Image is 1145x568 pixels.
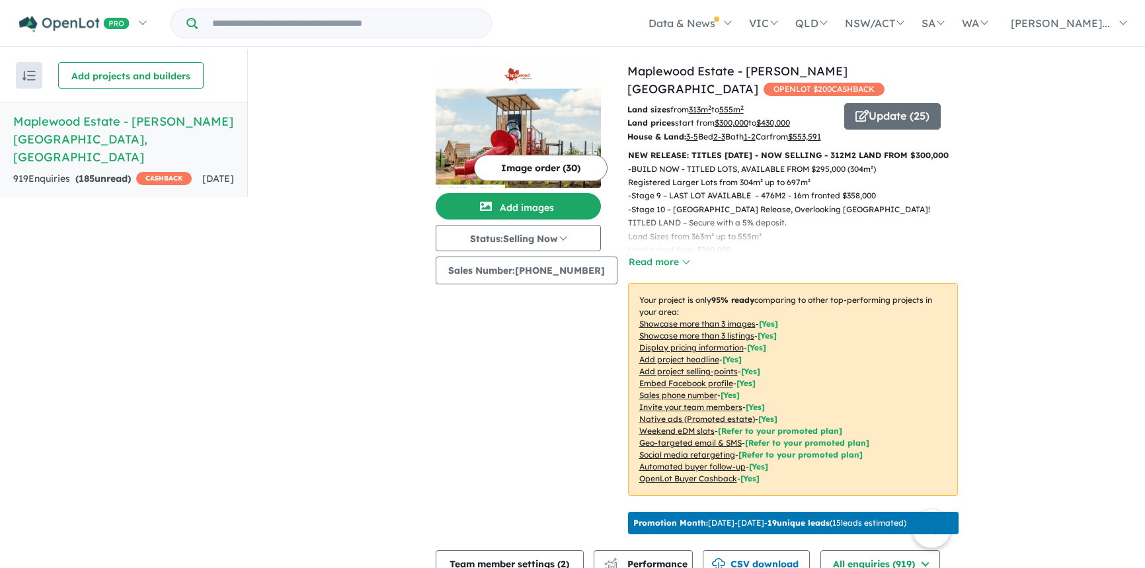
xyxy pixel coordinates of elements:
span: [Refer to your promoted plan] [745,438,869,448]
span: [ Yes ] [758,331,777,341]
u: OpenLot Buyer Cashback [639,473,737,483]
span: [ Yes ] [747,343,766,352]
u: Weekend eDM slots [639,426,715,436]
u: Add project selling-points [639,366,738,376]
span: CASHBACK [136,172,192,185]
u: Display pricing information [639,343,744,352]
span: [ Yes ] [723,354,742,364]
span: to [711,104,744,114]
button: Image order (30) [474,155,608,181]
p: - BUILD NOW - TITLED LOTS, AVAILABLE FROM $295,000 (304m²) Registered Larger Lots from 304m² up t... [628,163,968,190]
b: Promotion Month: [633,518,708,528]
u: Social media retargeting [639,450,735,460]
button: Sales Number:[PHONE_NUMBER] [436,257,617,284]
b: House & Land: [627,132,686,142]
sup: 2 [708,104,711,111]
u: Showcase more than 3 listings [639,331,754,341]
span: 185 [79,173,95,184]
u: 3-5 [686,132,698,142]
u: $ 430,000 [756,118,790,128]
u: Sales phone number [639,390,717,400]
button: Add images [436,193,601,220]
img: line-chart.svg [604,558,616,565]
b: Land prices [627,118,675,128]
p: - Stage 10 – [GEOGRAPHIC_DATA] Release, Overlooking [GEOGRAPHIC_DATA]! TITLED LAND – Secure with ... [628,203,968,270]
img: Maplewood Estate - Melton South Logo [441,67,596,83]
span: [Refer to your promoted plan] [738,450,863,460]
span: [ Yes ] [746,402,765,412]
p: NEW RELEASE: TITLES [DATE] - NOW SELLING - 312M2 LAND FROM $300,000 [628,149,958,162]
p: from [627,103,834,116]
p: Bed Bath Car from [627,130,834,143]
u: Showcase more than 3 images [639,319,756,329]
u: Native ads (Promoted estate) [639,414,755,424]
p: start from [627,116,834,130]
img: Maplewood Estate - Melton South [436,89,601,188]
u: Embed Facebook profile [639,378,733,388]
button: Update (25) [844,103,941,130]
span: [ Yes ] [736,378,756,388]
span: to [748,118,790,128]
button: Read more [628,255,690,270]
span: [ Yes ] [759,319,778,329]
u: $ 300,000 [715,118,748,128]
input: Try estate name, suburb, builder or developer [200,9,489,38]
div: 919 Enquir ies [13,171,192,187]
span: [PERSON_NAME]... [1011,17,1110,30]
a: Maplewood Estate - [PERSON_NAME][GEOGRAPHIC_DATA] [627,63,848,97]
u: 2-3 [713,132,725,142]
a: Maplewood Estate - Melton South LogoMaplewood Estate - Melton South [436,62,601,188]
b: Land sizes [627,104,670,114]
button: Status:Selling Now [436,225,601,251]
span: OPENLOT $ 200 CASHBACK [764,83,885,96]
u: Geo-targeted email & SMS [639,438,742,448]
b: 95 % ready [711,295,754,305]
u: 555 m [719,104,744,114]
span: [Refer to your promoted plan] [718,426,842,436]
u: Invite your team members [639,402,742,412]
strong: ( unread) [75,173,131,184]
p: Your project is only comparing to other top-performing projects in your area: - - - - - - - - - -... [628,283,958,496]
sup: 2 [740,104,744,111]
img: sort.svg [22,71,36,81]
h5: Maplewood Estate - [PERSON_NAME][GEOGRAPHIC_DATA] , [GEOGRAPHIC_DATA] [13,112,234,166]
span: [ Yes ] [741,366,760,376]
span: [DATE] [202,173,234,184]
img: Openlot PRO Logo White [19,16,130,32]
p: - Stage 9 – LAST LOT AVAILABLE – 476M2 - 16m fronted $358,000 [628,189,968,202]
u: 1-2 [744,132,756,142]
span: [Yes] [749,462,768,471]
span: [Yes] [758,414,777,424]
u: Add project headline [639,354,719,364]
span: [ Yes ] [721,390,740,400]
u: $ 553,591 [788,132,821,142]
p: [DATE] - [DATE] - ( 15 leads estimated) [633,517,906,529]
u: Automated buyer follow-up [639,462,746,471]
span: [Yes] [740,473,760,483]
b: 19 unique leads [768,518,830,528]
button: Add projects and builders [58,62,204,89]
u: 313 m [689,104,711,114]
